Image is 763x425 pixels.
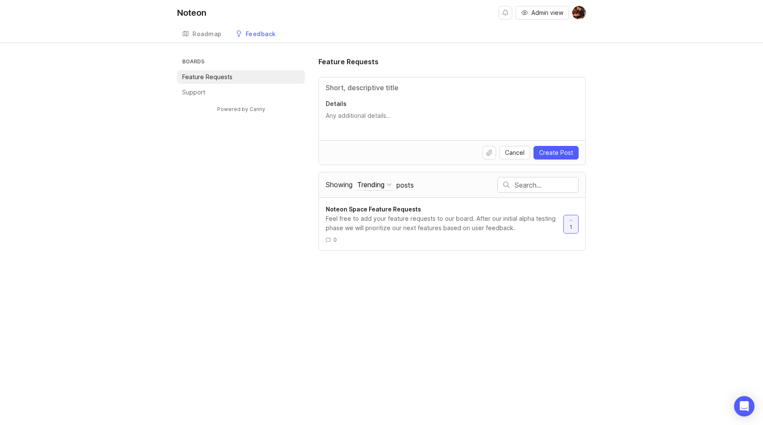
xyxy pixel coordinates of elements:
[396,180,414,190] span: posts
[326,111,579,128] textarea: Details
[515,180,578,190] input: Search…
[563,215,579,234] button: 1
[177,70,305,84] a: Feature Requests
[326,83,579,93] input: Title
[182,73,232,81] p: Feature Requests
[216,104,267,114] a: Powered by Canny
[326,180,353,189] span: Showing
[318,57,379,67] h1: Feature Requests
[326,205,421,213] span: Noteon Space Feature Requests
[356,179,393,191] button: Showing
[246,31,276,37] div: Feedback
[333,236,337,243] span: 0
[499,6,512,20] button: Notifications
[192,31,222,37] div: Roadmap
[177,26,227,43] a: Roadmap
[539,148,573,157] span: Create Post
[531,9,563,17] span: Admin view
[177,9,207,17] div: Noteon
[326,214,556,233] div: Feel free to add your feature requests to our board. After our initial alpha testing phase we wil...
[572,6,586,20] img: Gabirieli Lalasava
[326,100,579,108] p: Details
[734,396,754,416] div: Open Intercom Messenger
[177,86,305,99] a: Support
[499,146,530,160] button: Cancel
[534,146,579,160] button: Create Post
[326,205,563,243] a: Noteon Space Feature RequestsFeel free to add your feature requests to our board. After our initi...
[230,26,281,43] a: Feedback
[482,146,496,160] button: Upload file
[357,180,384,189] div: Trending
[182,88,205,97] p: Support
[505,148,525,157] span: Cancel
[181,57,305,68] h3: Boards
[570,223,572,231] span: 1
[516,6,569,20] button: Admin view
